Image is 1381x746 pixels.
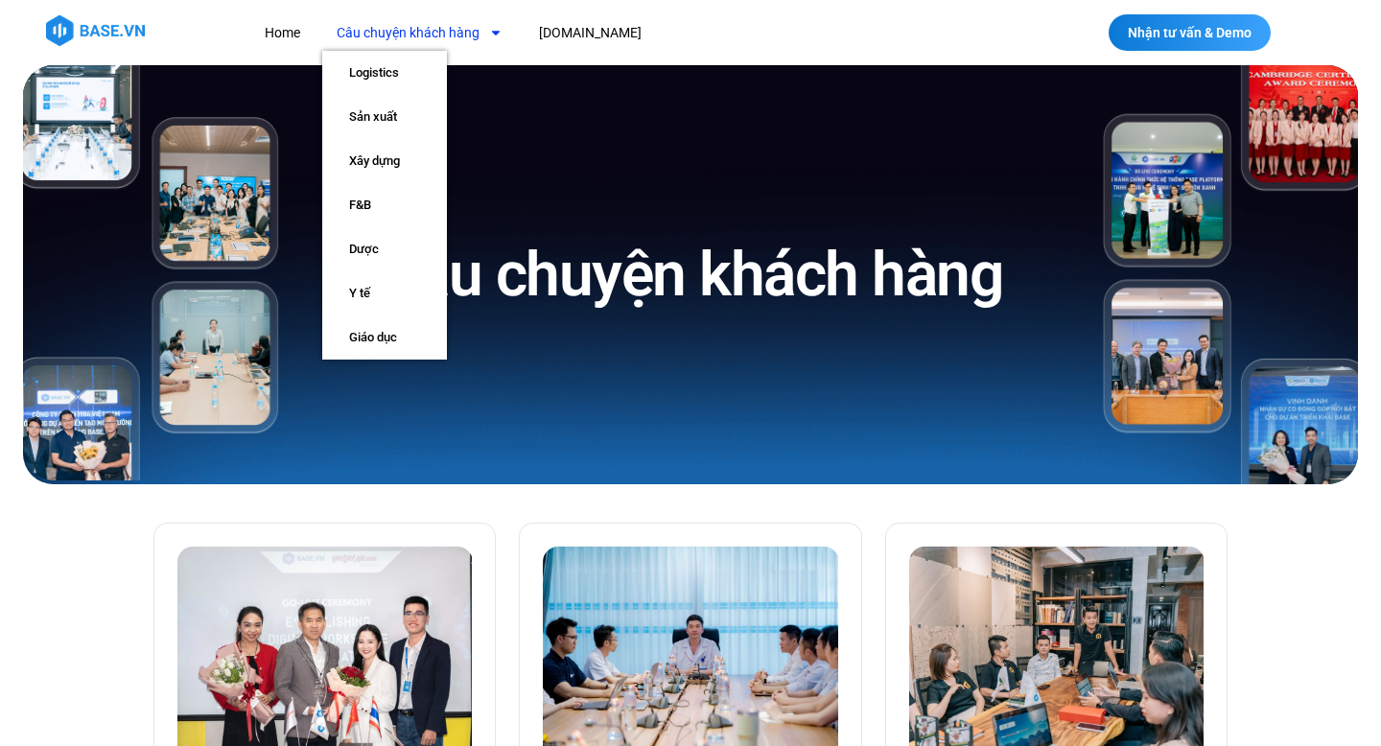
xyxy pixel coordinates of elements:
a: Logistics [322,51,447,95]
ul: Câu chuyện khách hàng [322,51,447,360]
a: Câu chuyện khách hàng [322,15,517,51]
span: Nhận tư vấn & Demo [1128,26,1252,39]
nav: Menu [250,15,986,51]
a: Nhận tư vấn & Demo [1109,14,1271,51]
a: Home [250,15,315,51]
a: Dược [322,227,447,271]
a: Sản xuất [322,95,447,139]
a: F&B [322,183,447,227]
h1: Câu chuyện khách hàng [379,235,1003,315]
a: [DOMAIN_NAME] [525,15,656,51]
a: Xây dựng [322,139,447,183]
a: Y tế [322,271,447,315]
a: Giáo dục [322,315,447,360]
